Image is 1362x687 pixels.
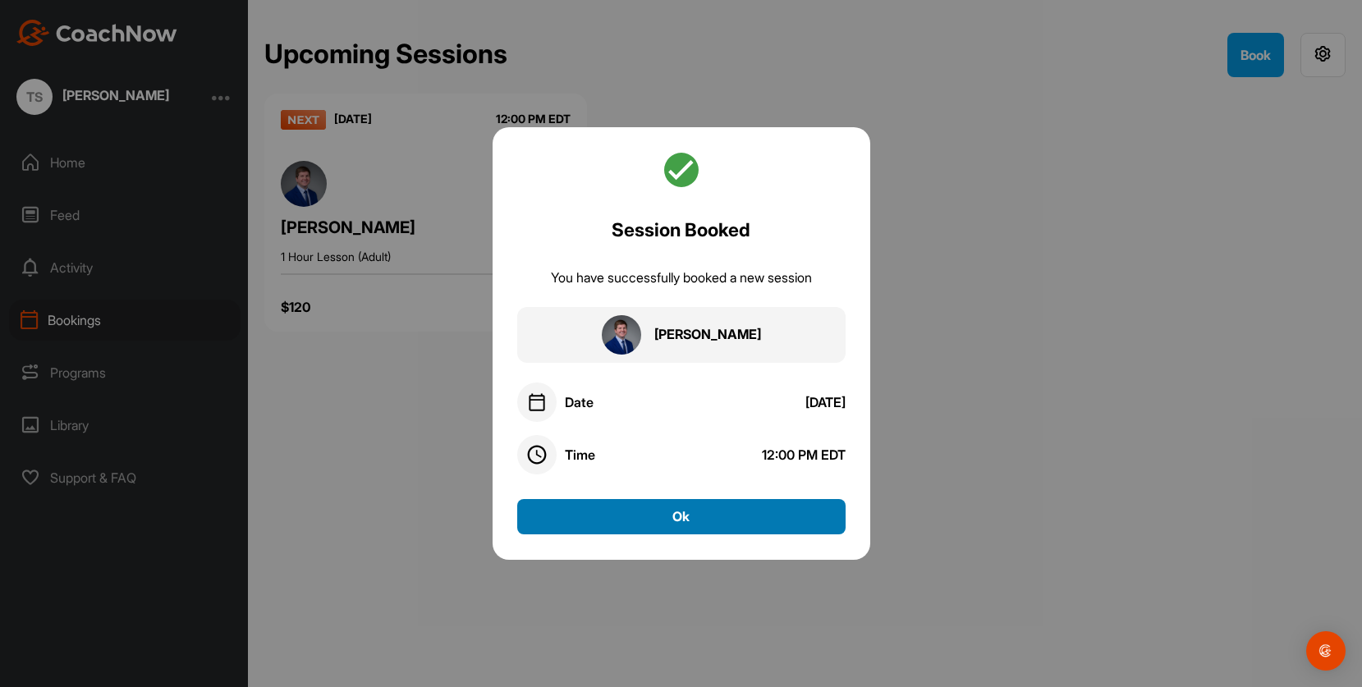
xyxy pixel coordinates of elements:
div: 12:00 PM EDT [762,447,846,463]
img: date [527,392,547,412]
div: [PERSON_NAME] [654,325,761,344]
div: You have successfully booked a new session [551,268,812,287]
button: Ok [517,499,846,534]
h2: Session Booked [612,216,750,244]
div: [DATE] [805,394,846,410]
div: Time [565,447,595,463]
div: Date [565,394,594,410]
div: Open Intercom Messenger [1306,631,1346,671]
img: square_f9d5e847d164d08ac1fe376756cb4a47.jpg [602,315,641,355]
img: time [527,445,547,465]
